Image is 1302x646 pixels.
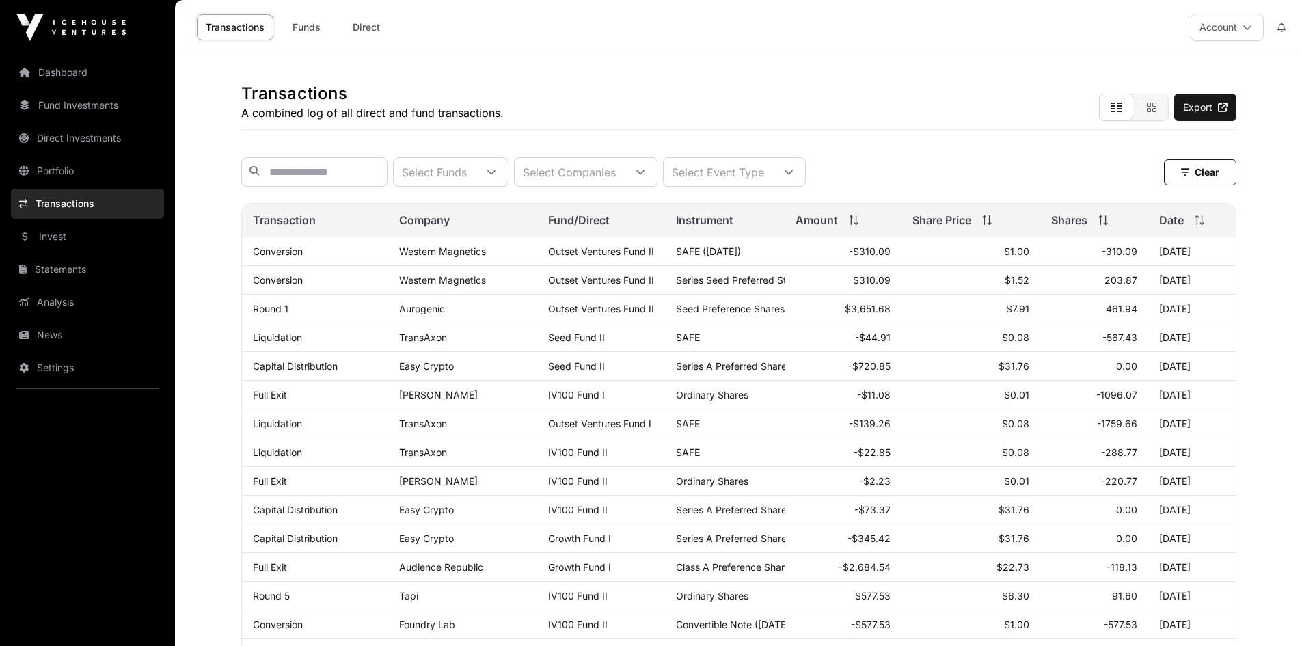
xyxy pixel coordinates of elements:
[785,237,901,266] td: -$310.09
[279,14,334,40] a: Funds
[11,254,164,284] a: Statements
[1006,303,1029,314] span: $7.91
[1102,332,1137,343] span: -567.43
[1102,245,1137,257] span: -310.09
[253,245,303,257] a: Conversion
[548,446,608,458] a: IV100 Fund II
[548,418,651,429] a: Outset Ventures Fund I
[11,320,164,350] a: News
[676,561,795,573] span: Class A Preference Shares
[1148,438,1236,467] td: [DATE]
[785,438,901,467] td: -$22.85
[1148,467,1236,496] td: [DATE]
[11,287,164,317] a: Analysis
[785,409,901,438] td: -$139.26
[1107,561,1137,573] span: -118.13
[1148,266,1236,295] td: [DATE]
[11,90,164,120] a: Fund Investments
[548,245,654,257] a: Outset Ventures Fund II
[548,475,608,487] a: IV100 Fund II
[548,619,608,630] a: IV100 Fund II
[16,14,126,41] img: Icehouse Ventures Logo
[241,105,504,121] p: A combined log of all direct and fund transactions.
[399,303,445,314] a: Aurogenic
[1004,245,1029,257] span: $1.00
[912,212,971,228] span: Share Price
[999,504,1029,515] span: $31.76
[253,561,287,573] a: Full Exit
[1101,446,1137,458] span: -288.77
[1148,381,1236,409] td: [DATE]
[676,303,785,314] span: Seed Preference Shares
[1148,323,1236,352] td: [DATE]
[548,504,608,515] a: IV100 Fund II
[399,418,447,429] a: TransAxon
[1004,619,1029,630] span: $1.00
[1148,496,1236,524] td: [DATE]
[548,332,605,343] a: Seed Fund II
[1148,610,1236,639] td: [DATE]
[253,446,302,458] a: Liquidation
[676,389,748,401] span: Ordinary Shares
[676,590,748,602] span: Ordinary Shares
[399,446,447,458] a: TransAxon
[1234,580,1302,646] iframe: Chat Widget
[1005,274,1029,286] span: $1.52
[399,475,478,487] a: [PERSON_NAME]
[253,504,338,515] a: Capital Distribution
[1159,212,1184,228] span: Date
[1004,475,1029,487] span: $0.01
[785,323,901,352] td: -$44.91
[676,446,700,458] span: SAFE
[253,418,302,429] a: Liquidation
[399,504,454,515] a: Easy Crypto
[785,582,901,610] td: $577.53
[1148,582,1236,610] td: [DATE]
[996,561,1029,573] span: $22.73
[1191,14,1264,41] button: Account
[785,524,901,553] td: -$345.42
[399,274,486,286] a: Western Magnetics
[999,533,1029,544] span: $31.76
[1148,237,1236,266] td: [DATE]
[676,360,787,372] span: Series A Preferred Share
[399,360,454,372] a: Easy Crypto
[676,245,741,257] span: SAFE ([DATE])
[796,212,838,228] span: Amount
[253,619,303,630] a: Conversion
[676,332,700,343] span: SAFE
[253,360,338,372] a: Capital Distribution
[548,590,608,602] a: IV100 Fund II
[676,504,787,515] span: Series A Preferred Share
[676,274,803,286] span: Series Seed Preferred Stock
[241,83,504,105] h1: Transactions
[253,274,303,286] a: Conversion
[1148,295,1236,323] td: [DATE]
[676,475,748,487] span: Ordinary Shares
[548,212,610,228] span: Fund/Direct
[1106,303,1137,314] span: 461.94
[253,590,290,602] a: Round 5
[1097,418,1137,429] span: -1759.66
[1002,418,1029,429] span: $0.08
[1004,389,1029,401] span: $0.01
[548,533,611,544] a: Growth Fund I
[253,303,288,314] a: Round 1
[1104,619,1137,630] span: -577.53
[1104,274,1137,286] span: 203.87
[1101,475,1137,487] span: -220.77
[253,389,287,401] a: Full Exit
[548,303,654,314] a: Outset Ventures Fund II
[785,467,901,496] td: -$2.23
[1148,524,1236,553] td: [DATE]
[1148,409,1236,438] td: [DATE]
[1174,94,1236,121] a: Export
[1096,389,1137,401] span: -1096.07
[548,389,605,401] a: IV100 Fund I
[1112,590,1137,602] span: 91.60
[1116,504,1137,515] span: 0.00
[399,590,418,602] a: Tapi
[11,123,164,153] a: Direct Investments
[785,266,901,295] td: $310.09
